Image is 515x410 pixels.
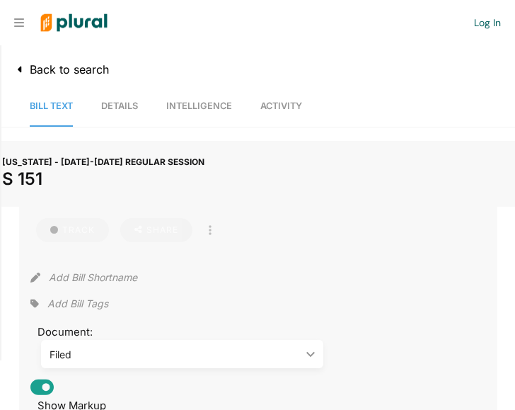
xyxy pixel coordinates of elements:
button: Add Bill Shortname [49,266,137,289]
a: Details [101,86,138,127]
img: Logo for Plural [30,1,118,45]
button: Share [115,218,198,242]
span: Document: [30,326,103,338]
button: Share [120,218,192,242]
a: Intelligence [166,86,232,127]
div: Add tags [30,293,108,314]
span: Intelligence [166,101,232,111]
span: Add Bill Tags [47,297,108,311]
div: Filed [50,347,301,362]
span: Activity [260,101,302,111]
button: Back to search [1,56,118,83]
button: Track [36,218,109,242]
a: Activity [260,86,302,127]
span: Back to search [23,62,109,76]
span: [US_STATE] - [DATE]-[DATE] REGULAR SESSION [2,156,204,167]
h1: S 151 [2,169,514,190]
a: Back to search [11,62,109,76]
a: Log In [474,16,501,29]
span: Details [101,101,138,111]
span: Bill Text [30,101,73,111]
a: Bill Text [30,86,73,127]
